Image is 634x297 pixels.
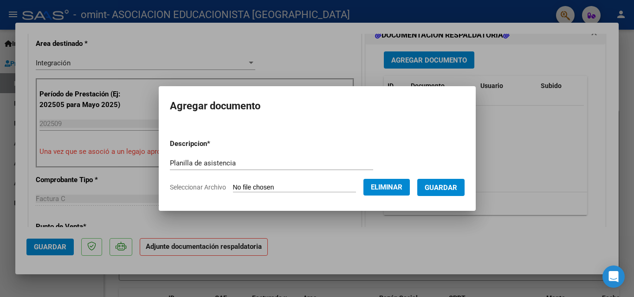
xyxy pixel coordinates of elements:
span: Guardar [425,183,457,192]
h2: Agregar documento [170,97,465,115]
div: Open Intercom Messenger [602,265,625,288]
span: Eliminar [371,183,402,191]
p: Descripcion [170,139,259,149]
button: Eliminar [363,179,410,196]
button: Guardar [417,179,465,196]
span: Seleccionar Archivo [170,183,226,191]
